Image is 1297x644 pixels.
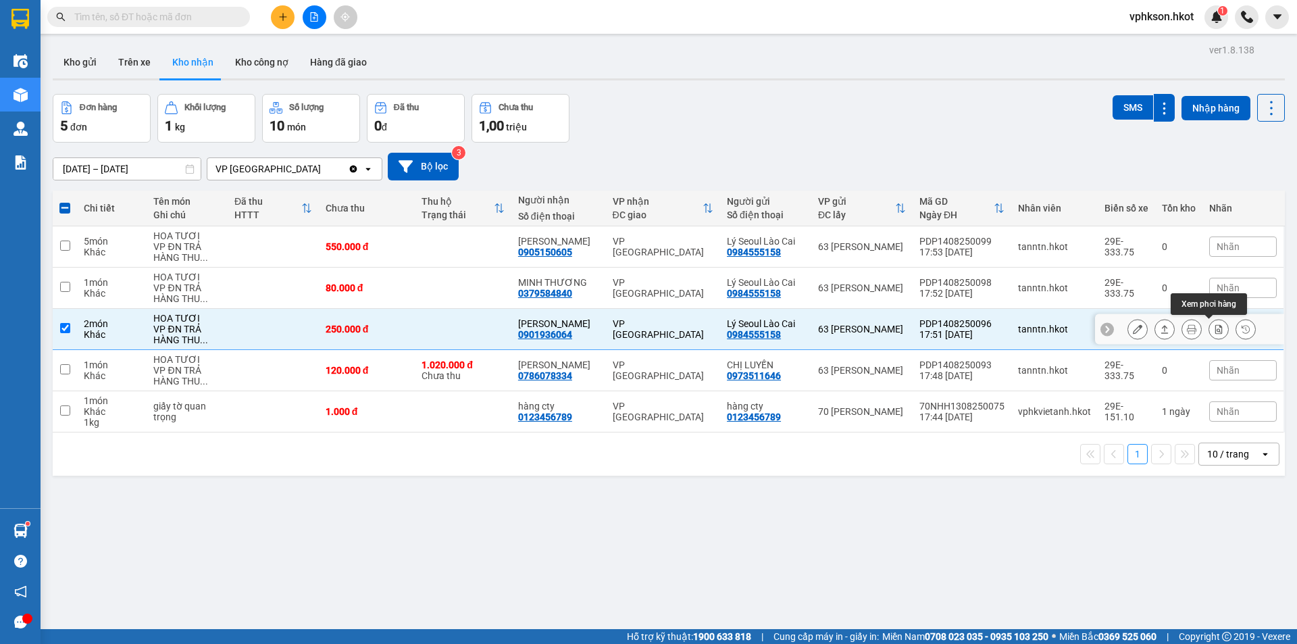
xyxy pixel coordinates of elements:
div: 63 [PERSON_NAME] [818,282,906,293]
div: 2 món [84,318,140,329]
span: ... [200,293,208,304]
div: VP ĐN TRẢ HÀNG THU CƯỚC [153,282,220,304]
span: ... [200,252,208,263]
button: Đơn hàng5đơn [53,94,151,143]
div: VP ĐN TRẢ HÀNG THU CƯỚC [153,241,220,263]
div: tanntn.hkot [1018,241,1091,252]
input: Select a date range. [53,158,201,180]
div: 0984555158 [727,329,781,340]
button: Kho công nợ [224,46,299,78]
span: đơn [70,122,87,132]
sup: 1 [26,522,30,526]
div: VP nhận [613,196,703,207]
div: 63 [PERSON_NAME] [818,324,906,335]
div: 0379584840 [518,288,572,299]
div: Chị Nguyệt [518,236,599,247]
div: Người gửi [727,196,805,207]
span: ... [200,335,208,345]
div: 70NHH1308250075 [919,401,1004,412]
span: aim [340,12,350,22]
th: Toggle SortBy [811,191,913,226]
span: 0 [374,118,382,134]
img: icon-new-feature [1211,11,1223,23]
span: 1 [1220,6,1225,16]
button: file-add [303,5,326,29]
div: Chi tiết [84,203,140,214]
div: 0123456789 [518,412,572,422]
th: Toggle SortBy [228,191,319,226]
svg: open [363,164,374,174]
span: notification [14,585,27,598]
div: hàng cty [518,401,599,412]
th: Toggle SortBy [606,191,721,226]
button: 1 [1127,444,1148,464]
div: CHỊ LUYẾN [727,360,805,370]
th: Toggle SortBy [415,191,511,226]
div: Chưa thu [422,360,505,381]
div: tanntn.hkot [1018,282,1091,293]
img: phone-icon [1241,11,1253,23]
div: Đã thu [234,196,301,207]
span: Miền Bắc [1059,629,1156,644]
img: solution-icon [14,155,28,170]
div: 0984555158 [727,247,781,257]
strong: 1900 633 818 [693,631,751,642]
div: 1 món [84,277,140,288]
img: warehouse-icon [14,54,28,68]
span: món [287,122,306,132]
div: Thu hộ [422,196,494,207]
div: Xem phơi hàng [1171,293,1247,315]
div: ĐC lấy [818,209,895,220]
div: tanntn.hkot [1018,365,1091,376]
span: copyright [1222,632,1231,641]
div: 17:53 [DATE] [919,247,1004,257]
span: 10 [270,118,284,134]
div: Số lượng [289,103,324,112]
div: Tồn kho [1162,203,1196,214]
img: warehouse-icon [14,88,28,102]
div: 63 [PERSON_NAME] [818,241,906,252]
div: Khác [84,406,140,417]
div: ĐC giao [613,209,703,220]
div: ver 1.8.138 [1209,43,1254,57]
div: PDP1408250093 [919,360,1004,370]
span: message [14,616,27,628]
div: Lý Seoul Lào Cai [727,318,805,329]
div: 1.000 đ [326,406,409,417]
div: 17:52 [DATE] [919,288,1004,299]
div: Nhãn [1209,203,1277,214]
div: Khối lượng [184,103,226,112]
span: triệu [506,122,527,132]
div: VP gửi [818,196,895,207]
button: Khối lượng1kg [157,94,255,143]
button: plus [271,5,295,29]
div: VP [GEOGRAPHIC_DATA] [215,162,321,176]
div: 5 món [84,236,140,247]
img: warehouse-icon [14,524,28,538]
div: Số điện thoại [727,209,805,220]
span: | [761,629,763,644]
div: 29E-333.75 [1104,360,1148,381]
img: warehouse-icon [14,122,28,136]
span: Cung cấp máy in - giấy in: [773,629,879,644]
div: Mã GD [919,196,994,207]
div: 1 món [84,360,140,370]
div: Khác [84,288,140,299]
div: MINH THƯƠNG [518,277,599,288]
span: Nhãn [1217,365,1240,376]
button: Đã thu0đ [367,94,465,143]
span: ngày [1169,406,1190,417]
button: caret-down [1265,5,1289,29]
div: VP [GEOGRAPHIC_DATA] [613,318,714,340]
div: HOA TƯƠI [153,313,220,324]
div: Lý Seoul Lào Cai [727,277,805,288]
div: 250.000 đ [326,324,409,335]
strong: 0369 525 060 [1098,631,1156,642]
div: 0 [1162,241,1196,252]
span: Miền Nam [882,629,1048,644]
span: Hỗ trợ kỹ thuật: [627,629,751,644]
div: VP ĐN TRẢ HÀNG THU COD HỘ KH + CƯỚC. COD CK VỀ CHO TÂN VPLC [153,365,220,387]
div: VP [GEOGRAPHIC_DATA] [613,401,714,422]
span: 1 [165,118,172,134]
span: question-circle [14,555,27,568]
